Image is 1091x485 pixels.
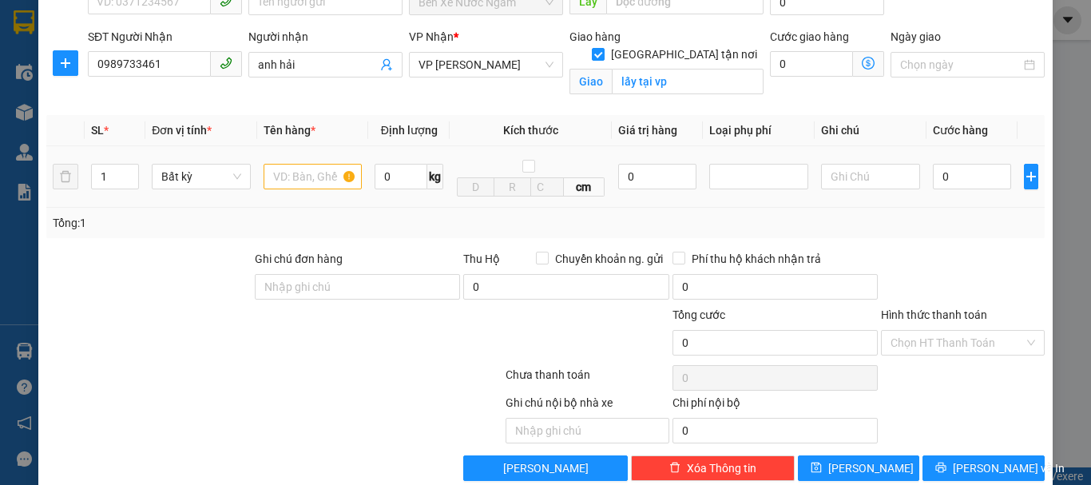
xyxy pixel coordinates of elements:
div: Người nhận [248,28,403,46]
button: delete [53,164,78,189]
label: Hình thức thanh toán [881,308,987,321]
div: Tổng: 1 [53,214,423,232]
span: Xóa Thông tin [687,459,756,477]
span: up [125,167,135,177]
span: SL [91,124,104,137]
span: phone [220,57,232,70]
label: Ghi chú đơn hàng [255,252,343,265]
span: user-add [380,58,393,71]
span: plus [1025,170,1037,183]
span: Increase Value [121,165,138,177]
label: Ngày giao [891,30,941,43]
span: Giá trị hàng [618,124,677,137]
span: Thu Hộ [463,252,500,265]
span: save [811,462,822,475]
button: save[PERSON_NAME] [798,455,920,481]
span: delete [669,462,680,475]
th: Loại phụ phí [703,115,815,146]
input: Nhập ghi chú [506,418,669,443]
input: Ngày giao [900,56,1021,74]
span: Bất kỳ [161,165,241,189]
span: [PERSON_NAME] [828,459,914,477]
div: SĐT Người Nhận [88,28,242,46]
input: 0 [618,164,696,189]
span: Decrease Value [121,177,138,189]
span: [GEOGRAPHIC_DATA] tận nơi [605,46,764,63]
span: VP Hà Tĩnh [419,53,553,77]
input: D [457,177,494,197]
span: Kích thước [503,124,558,137]
span: dollar-circle [862,57,875,70]
span: Tên hàng [264,124,315,137]
span: Phí thu hộ khách nhận trả [685,250,827,268]
input: Ghi Chú [821,164,920,189]
span: [PERSON_NAME] và In [953,459,1065,477]
span: cm [564,177,605,197]
input: R [494,177,531,197]
span: down [125,178,135,188]
div: Chưa thanh toán [504,366,671,394]
span: Chuyển khoản ng. gửi [549,250,669,268]
span: Giao hàng [569,30,621,43]
button: plus [53,50,78,76]
span: kg [427,164,443,189]
button: [PERSON_NAME] [463,455,627,481]
span: plus [54,57,77,70]
span: Cước hàng [933,124,988,137]
span: VP Nhận [409,30,454,43]
button: deleteXóa Thông tin [631,455,795,481]
button: plus [1024,164,1038,189]
input: Ghi chú đơn hàng [255,274,460,300]
th: Ghi chú [815,115,926,146]
span: Đơn vị tính [152,124,212,137]
div: Chi phí nội bộ [672,394,878,418]
input: Giao tận nơi [612,69,764,94]
div: Ghi chú nội bộ nhà xe [506,394,669,418]
span: printer [935,462,946,475]
span: Định lượng [381,124,438,137]
span: [PERSON_NAME] [503,459,589,477]
input: VD: Bàn, Ghế [264,164,363,189]
input: C [530,177,564,197]
span: Giao [569,69,612,94]
button: printer[PERSON_NAME] và In [922,455,1045,481]
input: Cước giao hàng [770,51,853,77]
label: Cước giao hàng [770,30,849,43]
span: Tổng cước [672,308,725,321]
